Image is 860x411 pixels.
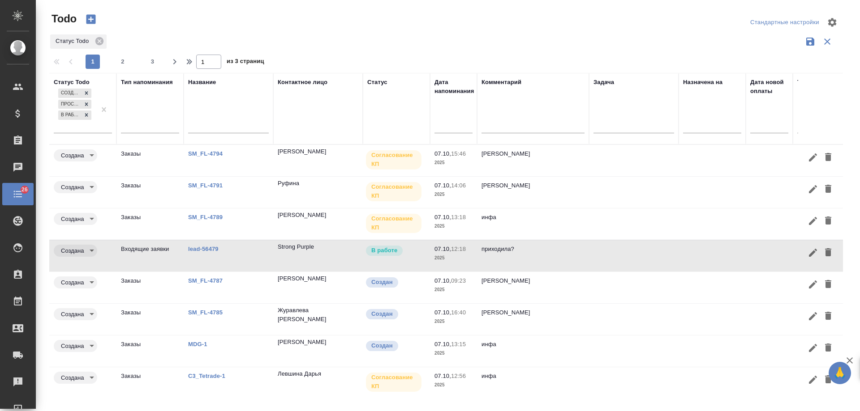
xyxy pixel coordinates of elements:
[278,179,358,188] div: Руфина
[434,190,473,199] p: 2025
[116,177,184,208] td: Заказы
[805,181,821,198] button: Редактировать
[451,214,466,220] p: 13:18
[54,78,90,87] div: Статус Todo
[278,242,314,251] div: Click to copy
[821,340,836,356] button: Удалить
[54,308,97,320] div: Создана
[278,147,327,156] div: Click to copy
[821,308,836,325] button: Удалить
[367,78,387,87] div: Статус
[748,16,821,30] div: split button
[278,338,327,347] p: [PERSON_NAME]
[58,89,82,98] div: Создана
[54,181,97,193] div: Создана
[80,12,102,27] button: Добавить ToDo
[434,158,473,167] p: 2025
[116,335,184,367] td: Заказы
[146,55,160,69] button: 3
[58,183,86,191] button: Создана
[57,99,92,110] div: Создана, Просрочена, В работе
[50,34,107,49] div: Статус Todo
[434,381,473,390] p: 2025
[146,57,160,66] span: 3
[54,276,97,288] div: Создана
[451,341,466,347] p: 13:15
[451,150,466,157] p: 15:46
[802,33,819,50] button: Сохранить фильтры
[54,213,97,225] div: Создана
[371,373,416,391] p: Согласование КП
[57,110,92,121] div: Создана, Просрочена, В работе
[434,349,473,358] p: 2025
[434,214,451,220] p: 07.10,
[278,179,299,188] div: Click to copy
[821,276,836,293] button: Удалить
[482,213,585,222] p: инфа
[451,373,466,379] p: 12:56
[188,150,223,157] a: SM_FL-4794
[482,276,585,285] p: [PERSON_NAME]
[57,88,92,99] div: Создана, Просрочена, В работе
[116,208,184,240] td: Заказы
[278,242,358,251] div: Strong Purple
[188,246,219,252] a: lead-56479
[482,372,585,381] p: инфа
[58,215,86,223] button: Создана
[116,367,184,398] td: Заказы
[434,317,473,326] p: 2025
[54,245,97,257] div: Создана
[821,149,836,166] button: Удалить
[482,181,585,190] p: [PERSON_NAME]
[683,78,722,87] div: Назначена на
[58,110,82,120] div: В работе
[58,247,86,254] button: Создана
[451,182,466,189] p: 14:06
[58,342,86,350] button: Создана
[371,246,397,255] p: В работе
[805,276,821,293] button: Редактировать
[434,285,473,294] p: 2025
[58,152,86,159] button: Создана
[371,151,416,169] p: Согласование КП
[434,182,451,189] p: 07.10,
[58,279,86,286] button: Создана
[116,57,130,66] span: 2
[278,306,358,324] p: Журавлева [PERSON_NAME]
[278,274,327,283] div: Click to copy
[49,12,77,26] span: Todo
[188,373,225,379] a: C3_Tetrade-1
[371,214,416,232] p: Согласование КП
[188,277,223,284] a: SM_FL-4787
[451,309,466,316] p: 16:40
[56,37,92,46] p: Статус Todo
[278,306,358,324] div: Журавлева Марина
[797,78,810,87] div: Тэги
[278,147,327,156] p: [PERSON_NAME]
[434,246,451,252] p: 07.10,
[54,372,97,384] div: Создана
[278,306,358,324] div: Click to copy
[116,55,130,69] button: 2
[805,340,821,356] button: Редактировать
[451,246,466,252] p: 12:18
[434,78,474,96] div: Дата напоминания
[278,274,327,283] p: [PERSON_NAME]
[821,213,836,229] button: Удалить
[58,374,86,381] button: Создана
[188,214,223,220] a: SM_FL-4789
[805,245,821,261] button: Редактировать
[58,310,86,318] button: Создана
[482,340,585,349] p: инфа
[482,149,585,158] p: [PERSON_NAME]
[278,179,299,188] p: Руфина
[278,78,327,87] div: Контактное лицо
[482,245,585,254] p: приходила?
[371,182,416,200] p: Согласование КП
[371,341,393,350] p: Создан
[482,78,521,87] div: Комментарий
[188,309,223,316] a: SM_FL-4785
[116,272,184,303] td: Заказы
[188,341,207,347] a: MDG-1
[482,308,585,317] p: [PERSON_NAME]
